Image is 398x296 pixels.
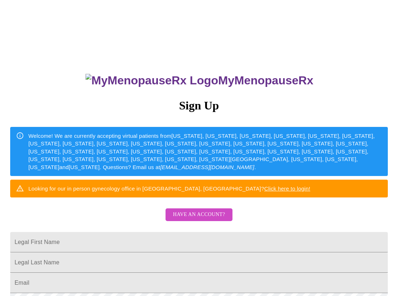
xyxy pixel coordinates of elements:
em: [EMAIL_ADDRESS][DOMAIN_NAME] [160,164,254,170]
button: Have an account? [166,208,232,221]
span: Have an account? [173,210,225,219]
div: Welcome! We are currently accepting virtual patients from [US_STATE], [US_STATE], [US_STATE], [US... [28,129,382,174]
div: Looking for our in person gynecology office in [GEOGRAPHIC_DATA], [GEOGRAPHIC_DATA]? [28,182,310,195]
img: MyMenopauseRx Logo [85,74,218,87]
a: Click here to login! [264,185,310,192]
h3: MyMenopauseRx [11,74,388,87]
a: Have an account? [164,216,234,223]
h3: Sign Up [10,99,388,112]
